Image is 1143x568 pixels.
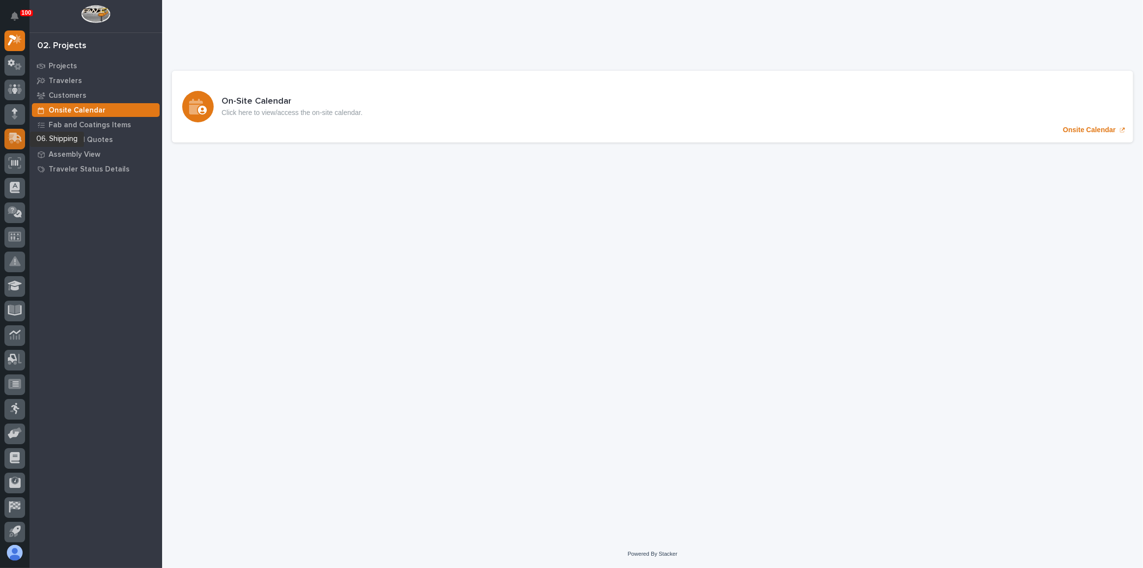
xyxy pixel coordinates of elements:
a: Customers [29,88,162,103]
a: Powered By Stacker [628,551,677,557]
p: 100 [22,9,31,16]
a: Assembly View [29,147,162,162]
p: Onsite Calendar [1063,126,1115,134]
a: Onsite Calendar [29,103,162,117]
p: Unclaimed Quotes [49,136,113,144]
img: Workspace Logo [81,5,110,23]
a: Fab and Coatings Items [29,117,162,132]
p: Travelers [49,77,82,85]
p: Onsite Calendar [49,106,106,115]
a: Travelers [29,73,162,88]
button: Notifications [4,6,25,27]
a: Unclaimed Quotes [29,132,162,147]
button: users-avatar [4,542,25,563]
a: Projects [29,58,162,73]
div: Notifications100 [12,12,25,28]
p: Click here to view/access the on-site calendar. [222,109,362,117]
a: Onsite Calendar [172,71,1133,142]
p: Assembly View [49,150,100,159]
p: Fab and Coatings Items [49,121,131,130]
div: 02. Projects [37,41,86,52]
a: Traveler Status Details [29,162,162,176]
p: Customers [49,91,86,100]
p: Traveler Status Details [49,165,130,174]
p: Projects [49,62,77,71]
h3: On-Site Calendar [222,96,362,107]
